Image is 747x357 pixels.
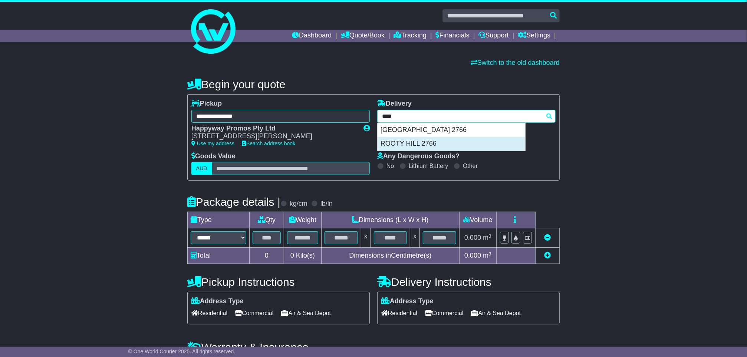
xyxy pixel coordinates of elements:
label: lb/in [320,200,333,208]
a: Support [479,30,509,42]
td: Total [188,248,250,264]
h4: Package details | [187,196,280,208]
td: 0 [250,248,284,264]
a: Switch to the old dashboard [471,59,560,66]
h4: Warranty & Insurance [187,341,560,353]
span: 0.000 [464,252,481,259]
div: ROOTY HILL 2766 [378,137,525,151]
sup: 3 [488,251,491,257]
h4: Begin your quote [187,78,560,90]
span: Air & Sea Depot [281,307,331,319]
a: Quote/Book [341,30,385,42]
span: Commercial [235,307,273,319]
label: Lithium Battery [409,162,448,169]
span: 0.000 [464,234,481,241]
td: Dimensions in Centimetre(s) [321,248,459,264]
typeahead: Please provide city [377,110,556,123]
td: x [410,228,420,248]
a: Tracking [394,30,427,42]
span: © One World Courier 2025. All rights reserved. [128,348,236,354]
td: Type [188,212,250,228]
sup: 3 [488,233,491,239]
td: x [361,228,371,248]
a: Settings [518,30,550,42]
a: Use my address [191,141,234,146]
a: Remove this item [544,234,551,241]
span: Commercial [425,307,463,319]
label: kg/cm [290,200,307,208]
span: m [483,234,491,241]
label: Address Type [381,297,434,305]
h4: Pickup Instructions [187,276,370,288]
div: [STREET_ADDRESS][PERSON_NAME] [191,132,356,141]
label: No [386,162,394,169]
label: Other [463,162,478,169]
label: AUD [191,162,212,175]
div: [GEOGRAPHIC_DATA] 2766 [378,123,525,137]
label: Pickup [191,100,222,108]
a: Dashboard [292,30,332,42]
div: Happyway Promos Pty Ltd [191,125,356,133]
a: Financials [436,30,470,42]
label: Address Type [191,297,244,305]
td: Kilo(s) [284,248,322,264]
label: Delivery [377,100,412,108]
td: Weight [284,212,322,228]
span: 0 [290,252,294,259]
span: Residential [381,307,417,319]
label: Goods Value [191,152,236,161]
label: Any Dangerous Goods? [377,152,460,161]
span: m [483,252,491,259]
h4: Delivery Instructions [377,276,560,288]
a: Search address book [242,141,295,146]
td: Qty [250,212,284,228]
span: Residential [191,307,227,319]
td: Volume [459,212,496,228]
td: Dimensions (L x W x H) [321,212,459,228]
a: Add new item [544,252,551,259]
span: Air & Sea Depot [471,307,521,319]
